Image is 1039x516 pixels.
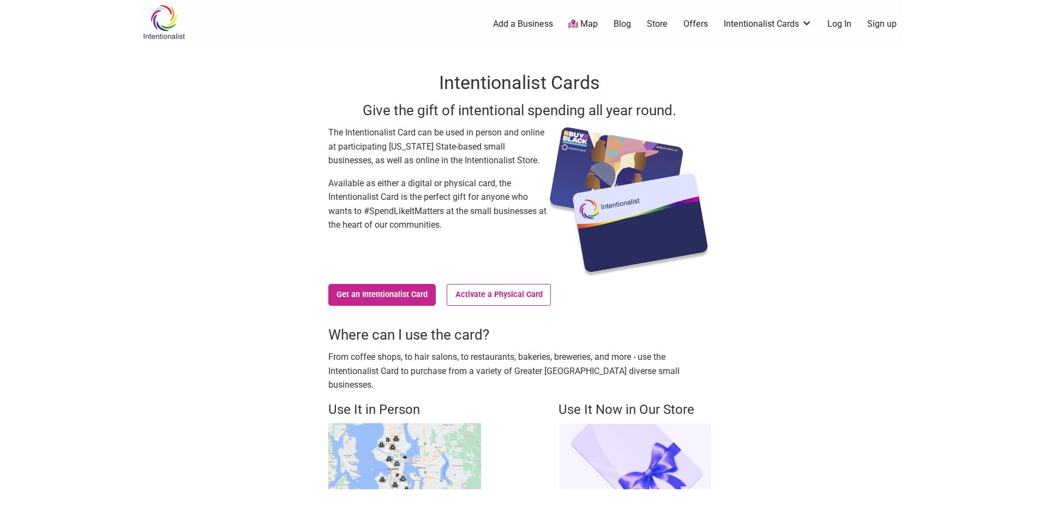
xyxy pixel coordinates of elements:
a: Blog [614,18,631,30]
a: Log In [827,18,851,30]
p: From coffee shops, to hair salons, to restaurants, bakeries, breweries, and more - use the Intent... [328,350,711,392]
h1: Intentionalist Cards [328,70,711,96]
a: Store [647,18,668,30]
img: Intentionalist Card [546,126,711,278]
a: Offers [683,18,708,30]
h3: Give the gift of intentional spending all year round. [328,100,711,120]
a: Add a Business [493,18,553,30]
img: Buy Black map [328,423,481,489]
a: Intentionalist Cards [724,18,812,30]
img: Intentionalist Store [558,423,711,489]
h3: Where can I use the card? [328,325,711,345]
a: Activate a Physical Card [447,284,551,306]
a: Map [568,18,598,31]
a: Sign up [867,18,897,30]
a: Get an Intentionalist Card [328,284,436,306]
p: Available as either a digital or physical card, the Intentionalist Card is the perfect gift for a... [328,176,546,232]
img: Intentionalist [138,4,190,40]
h4: Use It in Person [328,401,481,419]
h4: Use It Now in Our Store [558,401,711,419]
p: The Intentionalist Card can be used in person and online at participating [US_STATE] State-based ... [328,126,546,168]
